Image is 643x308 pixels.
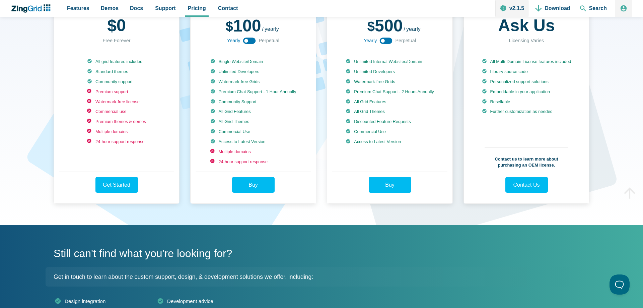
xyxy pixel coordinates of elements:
span: 100 [226,16,261,35]
li: Development advice [157,297,256,305]
li: Premium Chat Support - 2 Hours Annually [346,89,434,95]
span: Pricing [188,4,206,13]
li: Premium themes & demos [87,119,146,125]
span: Docs [130,4,143,13]
strong: 0 [107,17,126,34]
li: Access to Latest Version [346,139,434,145]
span: yearly [265,26,279,32]
p: Get in touch to learn about the custom support, design, & development solutions we offer, including: [46,267,589,287]
li: Standard themes [87,69,146,75]
span: Yearly [364,37,377,45]
li: Community support [87,79,146,85]
h2: Still can't find what you're looking for? [54,247,589,262]
a: Buy [369,177,411,193]
span: Perpetual [259,37,279,45]
li: All Grid Themes [210,119,296,125]
li: Library source code [482,69,571,75]
li: Commercial Use [346,129,434,135]
li: Unlimited Internal Websites/Domain [346,59,434,65]
li: Discounted Feature Requests [346,119,434,125]
li: 24-hour support response [87,139,146,145]
li: Commercial use [87,109,146,115]
span: yearly [406,26,421,32]
li: Single Website/Domain [210,59,296,65]
li: 24-hour support response [210,159,296,165]
li: All Grid Themes [346,109,434,115]
p: Contact us to learn more about purchasing an OEM license. [485,147,568,168]
li: Multiple domains [87,129,146,135]
span: 500 [367,16,403,35]
a: Contact Us [505,177,548,193]
li: Design integration [55,297,153,305]
li: Community Support [210,99,296,105]
a: ZingChart Logo. Click to return to the homepage [11,4,54,13]
span: / [262,26,264,32]
li: Embeddable in your application [482,89,571,95]
span: Demos [101,4,119,13]
li: Personalized support solutions [482,79,571,85]
li: Unlimited Developers [210,69,296,75]
div: Free Forever [102,37,130,45]
li: Watermark-free Grids [210,79,296,85]
div: Licensing Varies [509,37,544,45]
li: Watermark-free Grids [346,79,434,85]
span: Yearly [227,37,240,45]
span: Support [155,4,175,13]
li: Watermark-free license [87,99,146,105]
li: Multiple domains [210,149,296,155]
a: Get Started [95,177,138,193]
iframe: Toggle Customer Support [610,274,630,295]
li: Resellable [482,99,571,105]
li: Premium Chat Support - 1 Hour Annually [210,89,296,95]
span: Perpetual [395,37,416,45]
a: Buy [232,177,275,193]
span: $ [107,17,117,34]
li: All grid features included [87,59,146,65]
li: Further customization as needed [482,109,571,115]
span: Contact [218,4,238,13]
strong: Ask Us [498,17,555,34]
li: Commercial Use [210,129,296,135]
li: All Grid Features [210,109,296,115]
span: Features [67,4,89,13]
li: Access to Latest Version [210,139,296,145]
li: Unlimited Developers [346,69,434,75]
li: All Grid Features [346,99,434,105]
li: All Multi-Domain License features included [482,59,571,65]
li: Premium support [87,89,146,95]
span: / [404,26,405,32]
